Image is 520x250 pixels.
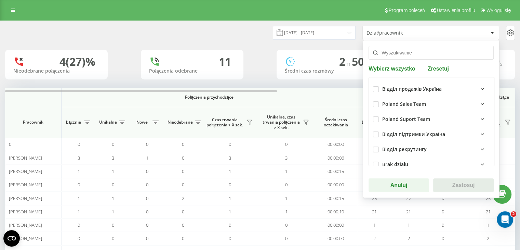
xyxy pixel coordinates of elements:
[373,222,376,228] span: 1
[285,155,288,161] span: 3
[78,235,80,241] span: 0
[78,195,80,201] span: 1
[285,235,288,241] span: 0
[229,195,231,201] span: 1
[497,211,513,228] iframe: Intercom live chat
[382,101,426,107] div: Poland Sales Team
[112,155,114,161] span: 3
[442,235,444,241] span: 0
[262,114,301,130] span: Unikalne, czas trwania połączenia > X sek.
[78,209,80,215] span: 1
[382,147,427,152] div: Відділ рекрутингу
[146,209,148,215] span: 0
[373,235,376,241] span: 2
[182,235,184,241] span: 0
[182,155,184,161] span: 0
[487,222,489,228] span: 1
[382,86,442,92] div: Відділ продажів Україна
[285,222,288,228] span: 0
[112,195,114,201] span: 1
[9,235,42,241] span: [PERSON_NAME]
[433,178,494,192] button: Zastosuj
[229,168,231,174] span: 1
[112,141,114,147] span: 0
[59,55,95,68] div: 4 (27)%
[366,30,448,36] div: Dział/pracownik
[285,209,288,215] span: 1
[442,195,444,201] span: 0
[315,232,357,245] td: 00:00:00
[315,178,357,191] td: 00:00:00
[352,54,367,69] span: 50
[406,195,411,201] span: 22
[146,168,148,174] span: 0
[146,195,148,201] span: 0
[13,68,99,74] div: Nieodebrane połączenia
[9,182,42,188] span: [PERSON_NAME]
[285,141,288,147] span: 0
[149,68,235,74] div: Połączenia odebrane
[112,222,114,228] span: 0
[442,209,444,215] span: 0
[112,209,114,215] span: 1
[78,222,80,228] span: 0
[78,155,80,161] span: 3
[285,168,288,174] span: 1
[369,178,429,192] button: Anuluj
[442,222,444,228] span: 0
[9,195,42,201] span: [PERSON_NAME]
[9,209,42,215] span: [PERSON_NAME]
[9,155,42,161] span: [PERSON_NAME]
[182,141,184,147] span: 0
[78,182,80,188] span: 0
[315,151,357,164] td: 00:00:06
[500,60,503,67] span: s
[112,235,114,241] span: 0
[408,222,410,228] span: 1
[79,95,339,100] span: Połączenia przychodzące
[3,230,20,247] button: Open CMP widget
[315,191,357,205] td: 00:00:15
[339,54,352,69] span: 2
[486,8,511,13] span: Wyloguj się
[511,211,516,217] span: 2
[486,209,491,215] span: 21
[372,195,377,201] span: 25
[372,209,377,215] span: 21
[229,209,231,215] span: 1
[182,168,184,174] span: 0
[369,46,494,60] input: Wyszukiwanie
[112,182,114,188] span: 0
[389,8,425,13] span: Program poleceń
[99,120,117,125] span: Unikalne
[78,141,80,147] span: 0
[9,168,42,174] span: [PERSON_NAME]
[219,55,231,68] div: 11
[146,222,148,228] span: 0
[133,120,150,125] span: Nowe
[437,8,475,13] span: Ustawienia profilu
[315,205,357,218] td: 00:00:10
[78,168,80,174] span: 1
[345,60,352,67] span: m
[229,222,231,228] span: 0
[11,120,55,125] span: Pracownik
[182,209,184,215] span: 0
[487,235,489,241] span: 2
[182,222,184,228] span: 0
[146,155,148,161] span: 1
[182,195,184,201] span: 2
[229,155,231,161] span: 3
[426,65,451,72] button: Zresetuj
[285,195,288,201] span: 1
[182,182,184,188] span: 0
[486,195,491,201] span: 25
[382,116,430,122] div: Poland Suport Team
[285,68,371,74] div: Średni czas rozmówy
[146,235,148,241] span: 0
[229,182,231,188] span: 0
[9,222,42,228] span: [PERSON_NAME]
[9,141,11,147] span: 0
[382,132,445,137] div: Відділ підтримки Україна
[315,218,357,232] td: 00:00:00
